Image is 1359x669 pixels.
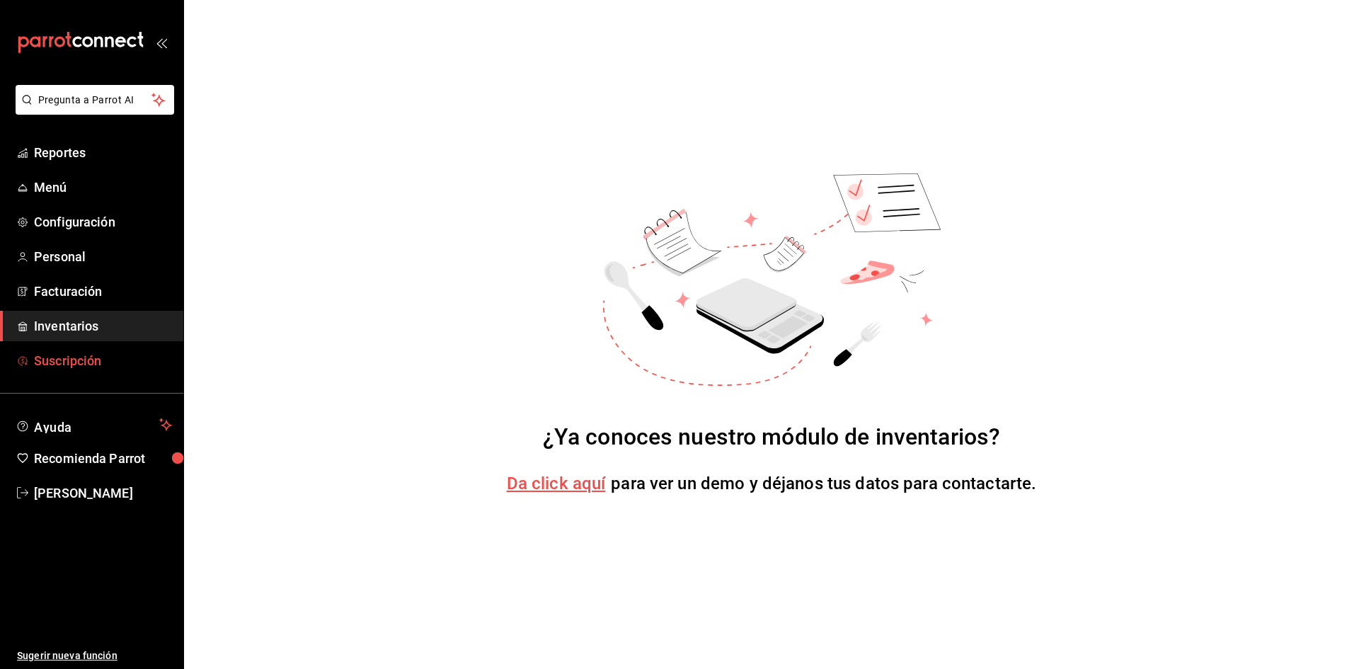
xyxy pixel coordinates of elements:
[34,416,154,433] span: Ayuda
[38,93,152,108] span: Pregunta a Parrot AI
[156,37,167,48] button: open_drawer_menu
[34,351,172,370] span: Suscripción
[34,316,172,336] span: Inventarios
[543,420,1001,454] div: ¿Ya conoces nuestro módulo de inventarios?
[34,247,172,266] span: Personal
[34,212,172,231] span: Configuración
[34,282,172,301] span: Facturación
[507,474,606,493] a: Da click aquí
[34,143,172,162] span: Reportes
[17,648,172,663] span: Sugerir nueva función
[34,178,172,197] span: Menú
[34,484,172,503] span: [PERSON_NAME]
[10,103,174,118] a: Pregunta a Parrot AI
[34,449,172,468] span: Recomienda Parrot
[611,474,1036,493] span: para ver un demo y déjanos tus datos para contactarte.
[16,85,174,115] button: Pregunta a Parrot AI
